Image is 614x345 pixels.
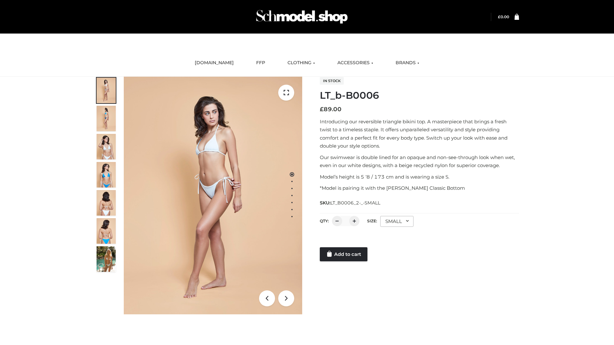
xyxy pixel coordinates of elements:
[320,153,519,170] p: Our swimwear is double lined for an opaque and non-see-through look when wet, even in our white d...
[251,56,270,70] a: FFP
[320,218,329,223] label: QTY:
[320,173,519,181] p: Model’s height is 5 ‘8 / 173 cm and is wearing a size S.
[97,246,116,272] img: Arieltop_CloudNine_AzureSky2.jpg
[330,200,380,206] span: LT_B0006_2-_-SMALL
[320,199,381,207] span: SKU:
[320,90,519,101] h1: LT_b-B0006
[391,56,424,70] a: BRANDS
[97,134,116,159] img: ArielClassicBikiniTop_CloudNine_AzureSky_OW114ECO_3-scaled.jpg
[380,216,413,227] div: SMALL
[124,77,302,314] img: ArielClassicBikiniTop_CloudNine_AzureSky_OW114ECO_1
[498,14,509,19] bdi: 0.00
[320,106,324,113] span: £
[320,118,519,150] p: Introducing our reversible triangle bikini top. A masterpiece that brings a fresh twist to a time...
[320,247,367,261] a: Add to cart
[498,14,509,19] a: £0.00
[283,56,320,70] a: CLOTHING
[97,106,116,131] img: ArielClassicBikiniTop_CloudNine_AzureSky_OW114ECO_2-scaled.jpg
[367,218,377,223] label: Size:
[97,218,116,244] img: ArielClassicBikiniTop_CloudNine_AzureSky_OW114ECO_8-scaled.jpg
[97,190,116,216] img: ArielClassicBikiniTop_CloudNine_AzureSky_OW114ECO_7-scaled.jpg
[498,14,500,19] span: £
[320,184,519,192] p: *Model is pairing it with the [PERSON_NAME] Classic Bottom
[190,56,239,70] a: [DOMAIN_NAME]
[97,162,116,188] img: ArielClassicBikiniTop_CloudNine_AzureSky_OW114ECO_4-scaled.jpg
[320,77,344,85] span: In stock
[333,56,378,70] a: ACCESSORIES
[254,4,350,29] img: Schmodel Admin 964
[97,78,116,103] img: ArielClassicBikiniTop_CloudNine_AzureSky_OW114ECO_1-scaled.jpg
[320,106,342,113] bdi: 89.00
